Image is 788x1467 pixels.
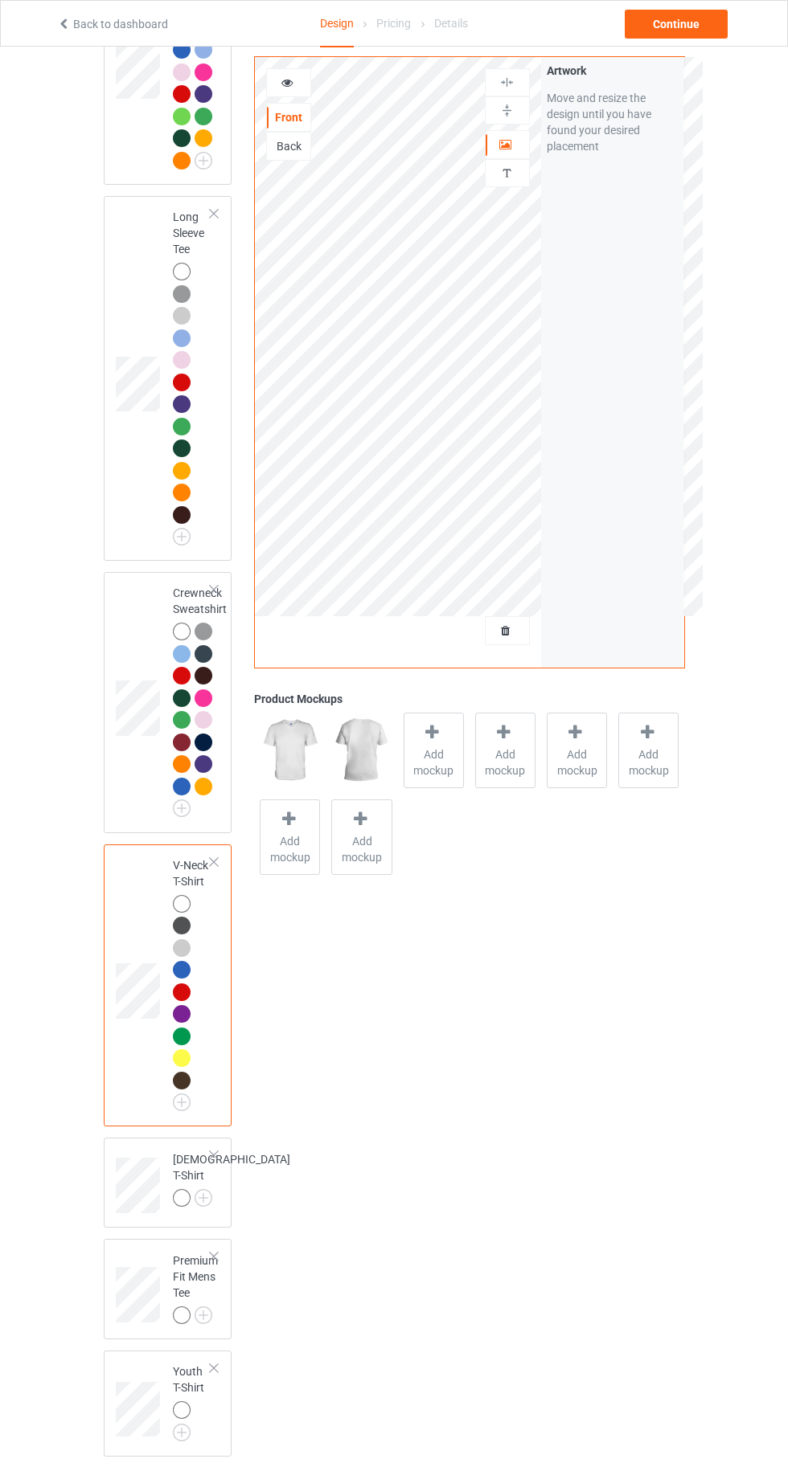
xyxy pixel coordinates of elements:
[618,713,679,788] div: Add mockup
[267,109,310,125] div: Front
[57,18,168,31] a: Back to dashboard
[104,844,232,1127] div: V-Neck T-Shirt
[499,165,515,181] img: svg%3E%0A
[254,691,684,707] div: Product Mockups
[434,1,468,46] div: Details
[619,746,678,778] span: Add mockup
[104,572,232,832] div: Crewneck Sweatshirt
[376,1,411,46] div: Pricing
[404,746,463,778] span: Add mockup
[104,1239,232,1339] div: Premium Fit Mens Tee
[548,746,606,778] span: Add mockup
[331,799,392,875] div: Add mockup
[260,713,320,788] img: regular.jpg
[104,196,232,561] div: Long Sleeve Tee
[195,152,212,170] img: svg+xml;base64,PD94bWwgdmVyc2lvbj0iMS4wIiBlbmNvZGluZz0iVVRGLTgiPz4KPHN2ZyB3aWR0aD0iMjJweCIgaGVpZ2...
[547,713,607,788] div: Add mockup
[173,1151,290,1206] div: [DEMOGRAPHIC_DATA] T-Shirt
[173,1252,218,1323] div: Premium Fit Mens Tee
[475,713,536,788] div: Add mockup
[320,1,354,47] div: Design
[547,90,679,154] div: Move and resize the design until you have found your desired placement
[195,1189,212,1207] img: svg+xml;base64,PD94bWwgdmVyc2lvbj0iMS4wIiBlbmNvZGluZz0iVVRGLTgiPz4KPHN2ZyB3aWR0aD0iMjJweCIgaGVpZ2...
[260,799,320,875] div: Add mockup
[404,713,464,788] div: Add mockup
[173,1424,191,1441] img: svg+xml;base64,PD94bWwgdmVyc2lvbj0iMS4wIiBlbmNvZGluZz0iVVRGLTgiPz4KPHN2ZyB3aWR0aD0iMjJweCIgaGVpZ2...
[104,1138,232,1228] div: [DEMOGRAPHIC_DATA] T-Shirt
[104,1351,232,1457] div: Youth T-Shirt
[173,585,227,811] div: Crewneck Sweatshirt
[173,857,211,1106] div: V-Neck T-Shirt
[331,713,392,788] img: regular.jpg
[476,746,535,778] span: Add mockup
[173,799,191,817] img: svg+xml;base64,PD94bWwgdmVyc2lvbj0iMS4wIiBlbmNvZGluZz0iVVRGLTgiPz4KPHN2ZyB3aWR0aD0iMjJweCIgaGVpZ2...
[267,138,310,154] div: Back
[173,1093,191,1111] img: svg+xml;base64,PD94bWwgdmVyc2lvbj0iMS4wIiBlbmNvZGluZz0iVVRGLTgiPz4KPHN2ZyB3aWR0aD0iMjJweCIgaGVpZ2...
[332,833,391,865] span: Add mockup
[173,1363,211,1436] div: Youth T-Shirt
[173,209,211,540] div: Long Sleeve Tee
[499,75,515,90] img: svg%3E%0A
[499,103,515,118] img: svg%3E%0A
[625,10,728,39] div: Continue
[547,63,679,79] div: Artwork
[173,528,191,546] img: svg+xml;base64,PD94bWwgdmVyc2lvbj0iMS4wIiBlbmNvZGluZz0iVVRGLTgiPz4KPHN2ZyB3aWR0aD0iMjJweCIgaGVpZ2...
[261,833,319,865] span: Add mockup
[195,1306,212,1324] img: svg+xml;base64,PD94bWwgdmVyc2lvbj0iMS4wIiBlbmNvZGluZz0iVVRGLTgiPz4KPHN2ZyB3aWR0aD0iMjJweCIgaGVpZ2...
